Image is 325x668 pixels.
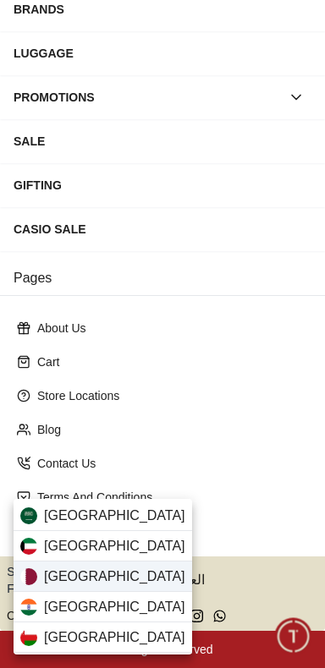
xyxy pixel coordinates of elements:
img: Oman [20,629,37,646]
span: [GEOGRAPHIC_DATA] [44,567,185,587]
img: India [20,599,37,616]
span: [GEOGRAPHIC_DATA] [44,506,185,526]
div: Chat Widget [275,618,312,655]
span: [GEOGRAPHIC_DATA] [44,597,185,617]
img: Kuwait [20,538,37,555]
img: Qatar [20,568,37,585]
span: [GEOGRAPHIC_DATA] [44,627,185,648]
img: Saudi Arabia [20,507,37,524]
span: [GEOGRAPHIC_DATA] [44,536,185,556]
